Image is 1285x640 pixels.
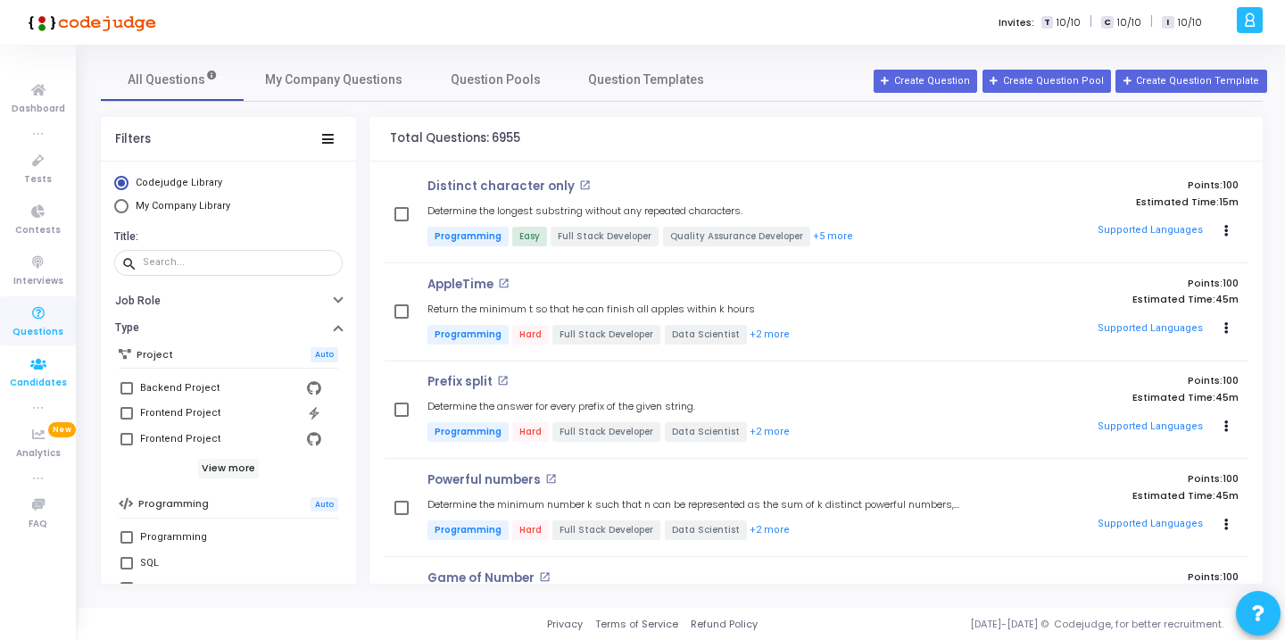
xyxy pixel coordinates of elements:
span: Candidates [10,376,67,391]
p: Points: [980,375,1239,386]
span: My Company Library [136,200,230,212]
span: Programming [427,227,509,246]
button: Actions [1214,316,1239,341]
div: Frontend Project [140,428,220,450]
button: Supported Languages [1092,315,1209,342]
span: Dashboard [12,102,65,117]
span: FAQ [29,517,47,532]
button: +2 more [749,522,791,539]
span: Codejudge Library [136,177,222,188]
p: Estimated Time: [980,196,1239,208]
mat-icon: open_in_new [545,473,557,485]
p: Prefix split [427,375,493,389]
h5: Determine the minimum number k such that n can be represented as the sum of k distinct powerful n... [427,499,963,511]
span: New [48,422,76,437]
span: Auto [311,497,338,512]
button: Job Role [101,287,356,314]
mat-icon: search [121,255,143,271]
span: Interviews [13,274,63,289]
p: Game of Number [427,571,535,586]
button: +2 more [749,424,791,441]
button: Supported Languages [1092,511,1209,538]
span: Quality Assurance Developer [663,227,810,246]
div: [DATE]-[DATE] © Codejudge, for better recruitment. [758,617,1263,632]
p: Points: [980,179,1239,191]
mat-icon: open_in_new [497,375,509,386]
span: 100 [1223,178,1239,192]
button: Create Question [874,70,977,93]
span: Full Stack Developer [552,325,660,345]
button: Create Question Template [1115,70,1266,93]
p: Points: [980,473,1239,485]
mat-radio-group: Select Library [114,176,343,218]
span: Auto [311,347,338,362]
p: Estimated Time: [980,392,1239,403]
a: Terms of Service [595,617,678,632]
button: Type [101,314,356,342]
h6: Project [137,349,173,361]
h5: Return the minimum t so that he can finish all apples within k hours [427,303,755,315]
span: Programming [427,422,509,442]
span: Easy [512,227,547,246]
span: 100 [1223,276,1239,290]
span: 100 [1223,471,1239,486]
p: AppleTime [427,278,493,292]
span: 45m [1215,490,1239,502]
span: Analytics [16,446,61,461]
span: 45m [1215,392,1239,403]
span: Programming [427,520,509,540]
h5: Determine the longest substring without any repeated characters. [427,205,742,217]
button: +2 more [749,327,791,344]
mat-icon: open_in_new [498,278,510,289]
span: Contests [15,223,61,238]
p: Distinct character only [427,179,575,194]
span: Tests [24,172,52,187]
p: Estimated Time: [980,490,1239,502]
span: 100 [1223,373,1239,387]
span: Data Scientist [665,325,747,345]
button: +5 more [812,229,854,245]
span: Hard [512,422,549,442]
p: Powerful numbers [427,473,541,487]
h6: View more [198,459,260,478]
button: Actions [1214,512,1239,537]
span: C [1101,16,1113,29]
p: Points: [980,571,1239,583]
span: T [1041,16,1053,29]
span: Full Stack Developer [552,520,660,540]
h5: Determine the answer for every prefix of the given string. [427,401,695,412]
span: 10/10 [1057,15,1081,30]
label: Invites: [999,15,1034,30]
span: Full Stack Developer [552,422,660,442]
span: | [1090,12,1092,31]
span: 10/10 [1117,15,1141,30]
input: Search... [143,257,336,268]
span: 10/10 [1178,15,1202,30]
h6: Job Role [115,295,161,308]
span: Full Stack Developer [551,227,659,246]
span: My Company Questions [265,71,402,89]
span: Data Scientist [665,520,747,540]
button: Actions [1214,414,1239,439]
span: 15m [1219,196,1239,208]
div: SQL [140,553,159,574]
span: | [1150,12,1153,31]
span: Questions [12,325,63,340]
button: Supported Languages [1092,413,1209,440]
a: Refund Policy [691,617,758,632]
span: I [1162,16,1173,29]
div: Frontend Project [140,403,220,424]
h6: Title: [114,230,338,244]
span: Programming [427,325,509,345]
span: Hard [512,520,549,540]
button: Supported Languages [1092,218,1209,245]
h4: Total Questions: 6955 [390,131,520,145]
span: Data Scientist [665,422,747,442]
div: Programming [140,527,207,548]
span: 100 [1223,569,1239,584]
img: logo [22,4,156,40]
p: Estimated Time: [980,294,1239,305]
div: Data Science [140,578,203,599]
span: 45m [1215,294,1239,305]
button: Create Question Pool [982,70,1111,93]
